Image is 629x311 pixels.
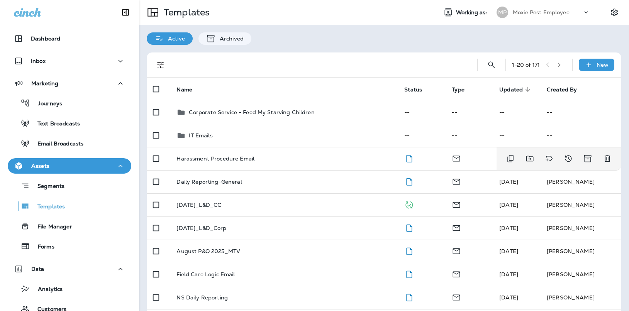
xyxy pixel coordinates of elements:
button: Duplicate [503,151,518,166]
p: August P&O 2025_MTV [176,248,240,254]
p: Segments [30,183,64,191]
span: Updated [499,86,523,93]
span: Status [404,86,422,93]
button: File Manager [8,218,131,234]
button: Filters [153,57,168,73]
button: Archive [580,151,596,166]
p: Email Broadcasts [30,140,83,148]
p: IT Emails [189,132,212,139]
button: Segments [8,177,131,194]
p: Dashboard [31,35,60,42]
button: Analytics [8,281,131,297]
span: KeeAna Ward [499,248,518,255]
p: New [597,62,609,68]
button: Inbox [8,53,131,69]
span: Name [176,86,192,93]
td: -- [446,101,493,124]
span: Type [452,86,475,93]
span: Working as: [456,9,489,16]
button: Search Templates [484,57,499,73]
button: Settings [607,5,621,19]
p: Text Broadcasts [30,120,80,128]
button: Templates [8,198,131,214]
span: Email [452,247,461,254]
td: -- [541,124,621,147]
p: Analytics [30,286,63,293]
span: Email [452,201,461,208]
p: NS Daily Reporting [176,294,228,301]
span: Draft [404,270,414,277]
td: [PERSON_NAME] [541,263,621,286]
p: Forms [30,243,54,251]
span: KeeAna Ward [499,294,518,301]
span: Draft [404,224,414,231]
p: Harassment Procedure Email [176,155,254,162]
p: Daily Reporting-General [176,179,242,185]
span: Email [452,177,461,184]
span: Created By [547,86,577,93]
span: Draft [404,154,414,161]
span: KeeAna Ward [499,225,518,232]
button: Journeys [8,95,131,111]
span: Email [452,270,461,277]
button: Text Broadcasts [8,115,131,131]
p: Templates [161,7,210,18]
td: -- [446,124,493,147]
td: -- [398,101,446,124]
span: Status [404,86,432,93]
button: Delete [600,151,615,166]
p: Active [164,35,185,42]
button: Data [8,261,131,277]
span: Email [452,154,461,161]
button: Marketing [8,76,131,91]
span: Email [452,293,461,300]
button: Move to folder [522,151,537,166]
span: Type [452,86,465,93]
p: [DATE]_L&D_Corp [176,225,226,231]
td: [PERSON_NAME] [541,193,621,216]
button: Assets [8,158,131,174]
div: MP [497,7,508,18]
button: Add tags [541,151,557,166]
td: -- [541,101,621,124]
button: Collapse Sidebar [115,5,136,20]
p: Marketing [31,80,58,86]
p: Inbox [31,58,46,64]
p: Corporate Service - Feed My Starving Children [189,109,314,115]
td: -- [493,124,541,147]
button: Email Broadcasts [8,135,131,151]
p: [DATE]_L&D_CC [176,202,221,208]
span: Created By [547,86,587,93]
span: Published [404,201,414,208]
p: Data [31,266,44,272]
p: Archived [216,35,244,42]
span: Cydney Liberman [499,271,518,278]
td: [PERSON_NAME] [541,240,621,263]
span: Email [452,224,461,231]
span: Draft [404,293,414,300]
span: Draft [404,247,414,254]
p: Field Care Logic Email [176,271,235,277]
td: -- [398,124,446,147]
p: Templates [30,203,65,211]
button: Forms [8,238,131,254]
span: Name [176,86,202,93]
span: Updated [499,86,533,93]
p: File Manager [30,223,72,231]
td: [PERSON_NAME] [541,216,621,240]
span: KeeAna Ward [499,201,518,208]
p: Assets [31,163,49,169]
button: View Changelog [561,151,576,166]
p: Journeys [30,100,62,108]
td: [PERSON_NAME] [541,170,621,193]
div: 1 - 20 of 171 [512,62,540,68]
span: Cydney Liberman [499,178,518,185]
td: -- [493,101,541,124]
p: Moxie Pest Employee [513,9,570,15]
button: Dashboard [8,31,131,46]
span: Draft [404,177,414,184]
td: [PERSON_NAME] [541,286,621,309]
